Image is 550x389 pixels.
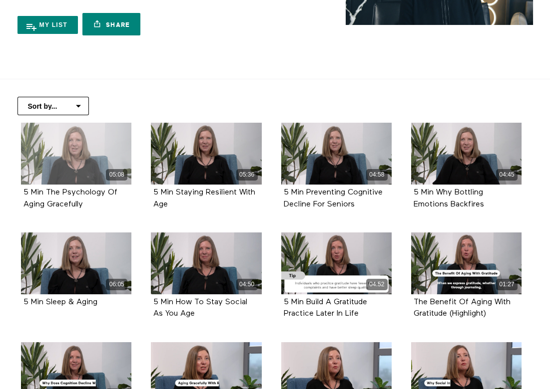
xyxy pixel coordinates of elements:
a: Share [82,13,140,35]
div: 04:50 [236,279,258,290]
a: 5 Min The Psychology Of Aging Gracefully 05:08 [21,123,131,185]
a: 5 Min Preventing Cognitive Decline For Seniors 04:58 [281,123,392,185]
a: 5 Min Preventing Cognitive Decline For Seniors [284,189,383,207]
a: The Benefit Of Aging With Gratitude (Highlight) 01:27 [411,232,522,294]
button: My list [17,16,78,34]
a: 5 Min Sleep & Aging [23,298,97,306]
a: 5 Min How To Stay Social As You Age 04:50 [151,232,261,294]
div: 01:27 [496,279,518,290]
div: 04:52 [366,279,388,290]
div: 05:08 [106,169,127,181]
div: 04:58 [366,169,388,181]
a: 5 Min Sleep & Aging 06:05 [21,232,131,294]
a: 5 Min How To Stay Social As You Age [153,298,247,317]
a: 5 Min The Psychology Of Aging Gracefully [23,189,117,207]
a: The Benefit Of Aging With Gratitude (Highlight) [414,298,511,317]
a: 5 Min Why Bottling Emotions Backfires [414,189,484,207]
strong: 5 Min Sleep & Aging [23,298,97,306]
a: 5 Min Why Bottling Emotions Backfires 04:45 [411,123,522,185]
div: 04:45 [496,169,518,181]
a: 5 Min Build A Gratitude Practice Later In Life 04:52 [281,232,392,294]
a: 5 Min Build A Gratitude Practice Later In Life [284,298,367,317]
div: 06:05 [106,279,127,290]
